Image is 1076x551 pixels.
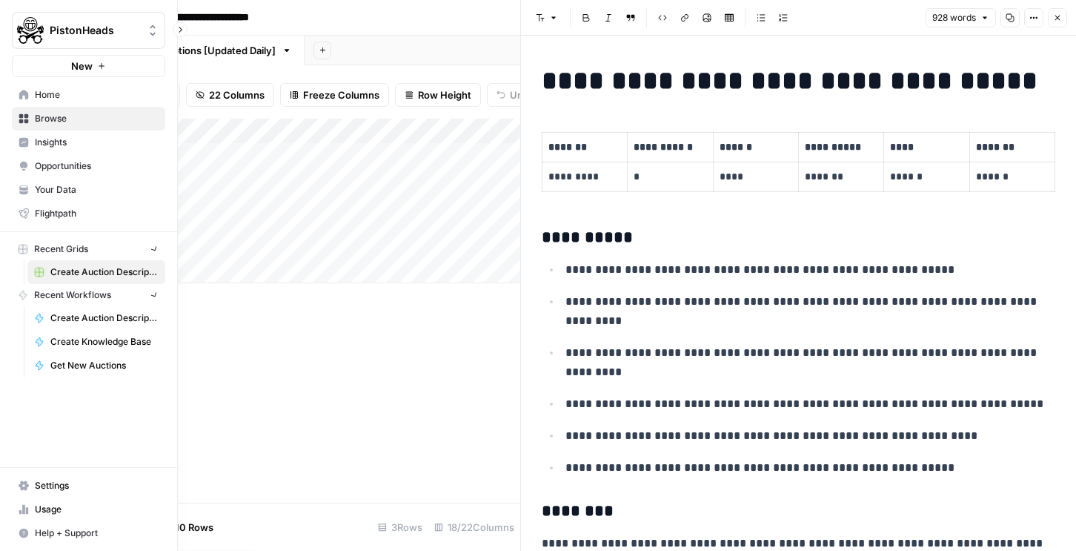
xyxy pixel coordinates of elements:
[50,265,159,279] span: Create Auction Descriptions
[372,515,428,539] div: 3 Rows
[104,43,276,58] div: Auction Descriptions [Updated Daily]
[35,112,159,125] span: Browse
[50,311,159,325] span: Create Auction Description Page
[35,183,159,197] span: Your Data
[35,479,159,492] span: Settings
[27,306,165,330] a: Create Auction Description Page
[487,83,545,107] button: Undo
[12,284,165,306] button: Recent Workflows
[35,88,159,102] span: Home
[27,354,165,377] a: Get New Auctions
[71,59,93,73] span: New
[418,88,471,102] span: Row Height
[34,242,88,256] span: Recent Grids
[27,330,165,354] a: Create Knowledge Base
[35,503,159,516] span: Usage
[27,260,165,284] a: Create Auction Descriptions
[12,83,165,107] a: Home
[428,515,520,539] div: 18/22 Columns
[12,107,165,131] a: Browse
[76,36,305,65] a: Auction Descriptions [Updated Daily]
[395,83,481,107] button: Row Height
[303,88,379,102] span: Freeze Columns
[12,202,165,225] a: Flightpath
[510,88,535,102] span: Undo
[35,159,159,173] span: Opportunities
[12,154,165,178] a: Opportunities
[12,12,165,49] button: Workspace: PistonHeads
[50,335,159,349] span: Create Knowledge Base
[12,131,165,154] a: Insights
[186,83,274,107] button: 22 Columns
[209,88,265,102] span: 22 Columns
[154,520,213,535] span: Add 10 Rows
[34,288,111,302] span: Recent Workflows
[280,83,389,107] button: Freeze Columns
[926,8,996,27] button: 928 words
[35,527,159,540] span: Help + Support
[50,359,159,372] span: Get New Auctions
[17,17,44,44] img: PistonHeads Logo
[35,136,159,149] span: Insights
[12,521,165,545] button: Help + Support
[35,207,159,220] span: Flightpath
[50,23,139,38] span: PistonHeads
[12,498,165,521] a: Usage
[12,55,165,77] button: New
[12,178,165,202] a: Your Data
[932,11,976,24] span: 928 words
[12,474,165,498] a: Settings
[12,238,165,260] button: Recent Grids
